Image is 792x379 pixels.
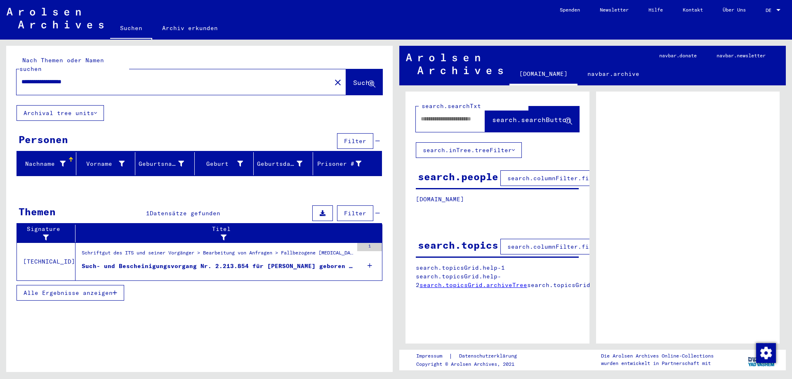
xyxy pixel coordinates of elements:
div: Signature [20,225,77,242]
div: Such- und Bescheinigungsvorgang Nr. 2.213.854 für [PERSON_NAME] geboren [DEMOGRAPHIC_DATA] [82,262,353,271]
mat-header-cell: Prisoner # [313,152,382,175]
img: Zustimmung ändern [756,343,776,363]
mat-header-cell: Geburtsdatum [254,152,313,175]
span: Filter [344,210,366,217]
div: Zustimmung ändern [756,343,775,363]
div: Vorname [80,157,135,170]
div: Signature [20,225,69,242]
button: Archival tree units [16,105,104,121]
span: DE [766,7,775,13]
a: [DOMAIN_NAME] [509,64,577,85]
span: search.columnFilter.filter [507,174,603,182]
div: Nachname [20,157,76,170]
div: Geburt‏ [198,160,243,168]
img: yv_logo.png [746,349,777,370]
div: Prisoner # [316,160,362,168]
mat-icon: close [333,78,343,87]
td: [TECHNICAL_ID] [17,242,75,280]
a: Datenschutzerklärung [453,352,527,360]
mat-label: search.searchTxt [422,102,481,110]
button: Filter [337,133,373,149]
span: Datensätze gefunden [150,210,220,217]
mat-label: Nach Themen oder Namen suchen [19,56,104,73]
a: navbar.newsletter [707,46,775,66]
div: Vorname [80,160,125,168]
div: Geburt‏ [198,157,254,170]
a: search.topicsGrid.archiveTree [420,281,527,289]
button: Alle Ergebnisse anzeigen [16,285,124,301]
p: wurden entwickelt in Partnerschaft mit [601,360,714,367]
div: Personen [19,132,68,147]
button: Filter [337,205,373,221]
div: search.topics [418,238,498,252]
button: Suche [346,69,382,95]
span: Filter [344,137,366,145]
mat-header-cell: Geburt‏ [195,152,254,175]
button: search.searchButton [485,106,579,132]
a: Suchen [110,18,152,40]
span: search.searchButton [492,115,570,124]
img: Arolsen_neg.svg [406,54,503,74]
div: Prisoner # [316,157,372,170]
div: | [416,352,527,360]
a: Impressum [416,352,449,360]
a: navbar.donate [649,46,707,66]
div: search.people [418,169,498,184]
div: Schriftgut des ITS und seiner Vorgänger > Bearbeitung von Anfragen > Fallbezogene [MEDICAL_DATA] ... [82,249,353,261]
div: Geburtsname [139,157,194,170]
mat-header-cell: Nachname [17,152,76,175]
p: Copyright © Arolsen Archives, 2021 [416,360,527,368]
span: 1 [146,210,150,217]
div: Titel [79,225,374,242]
a: Archiv erkunden [152,18,228,38]
mat-header-cell: Vorname [76,152,136,175]
button: search.columnFilter.filter [500,239,610,254]
div: Geburtsname [139,160,184,168]
p: Die Arolsen Archives Online-Collections [601,352,714,360]
button: search.columnFilter.filter [500,170,610,186]
div: Nachname [20,160,66,168]
span: Suche [353,78,374,87]
div: 1 [357,243,382,251]
mat-header-cell: Geburtsname [135,152,195,175]
div: Geburtsdatum [257,157,313,170]
span: search.columnFilter.filter [507,243,603,250]
div: Themen [19,204,56,219]
div: Titel [79,225,366,242]
p: search.topicsGrid.help-1 search.topicsGrid.help-2 search.topicsGrid.manually. [416,264,579,290]
span: Alle Ergebnisse anzeigen [24,289,113,297]
button: search.inTree.treeFilter [416,142,522,158]
a: navbar.archive [577,64,649,84]
div: Geburtsdatum [257,160,302,168]
img: Arolsen_neg.svg [7,8,104,28]
button: Clear [330,74,346,90]
p: [DOMAIN_NAME] [416,195,579,204]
